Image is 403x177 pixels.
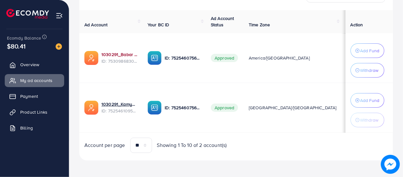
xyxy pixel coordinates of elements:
[101,51,137,64] div: <span class='underline'>1030291_Babar Imports_1753444527335</span></br>7530986830230224912
[351,113,384,127] button: Withdraw
[351,43,384,58] button: Add Fund
[56,12,63,19] img: menu
[101,51,137,58] a: 1030291_Babar Imports_1753444527335
[20,77,52,84] span: My ad accounts
[351,22,363,28] span: Action
[7,41,26,51] span: $80.41
[101,108,137,114] span: ID: 7525461095948746753
[5,106,64,118] a: Product Links
[249,55,310,61] span: America/[GEOGRAPHIC_DATA]
[211,15,234,28] span: Ad Account Status
[211,104,238,112] span: Approved
[381,155,400,174] img: image
[101,58,137,64] span: ID: 7530986830230224912
[7,35,41,41] span: Ecomdy Balance
[101,101,137,114] div: <span class='underline'>1030291_Kamyab Imports_1752157964630</span></br>7525461095948746753
[351,93,384,108] button: Add Fund
[148,22,169,28] span: Your BC ID
[360,47,380,54] p: Add Fund
[360,97,380,104] p: Add Fund
[20,93,38,99] span: Payment
[5,122,64,134] a: Billing
[20,61,39,68] span: Overview
[148,51,162,65] img: ic-ba-acc.ded83a64.svg
[84,101,98,115] img: ic-ads-acc.e4c84228.svg
[360,66,379,74] p: Withdraw
[360,116,379,124] p: Withdraw
[5,58,64,71] a: Overview
[5,74,64,87] a: My ad accounts
[165,104,201,111] p: ID: 7525460756331528209
[165,54,201,62] p: ID: 7525460756331528209
[249,22,270,28] span: Time Zone
[157,142,227,149] span: Showing 1 To 10 of 2 account(s)
[211,54,238,62] span: Approved
[56,43,62,50] img: image
[249,104,337,111] span: [GEOGRAPHIC_DATA]/[GEOGRAPHIC_DATA]
[84,51,98,65] img: ic-ads-acc.e4c84228.svg
[101,101,137,107] a: 1030291_Kamyab Imports_1752157964630
[84,142,125,149] span: Account per page
[84,22,108,28] span: Ad Account
[351,63,384,78] button: Withdraw
[20,109,47,115] span: Product Links
[148,101,162,115] img: ic-ba-acc.ded83a64.svg
[5,90,64,103] a: Payment
[20,125,33,131] span: Billing
[6,9,49,19] img: logo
